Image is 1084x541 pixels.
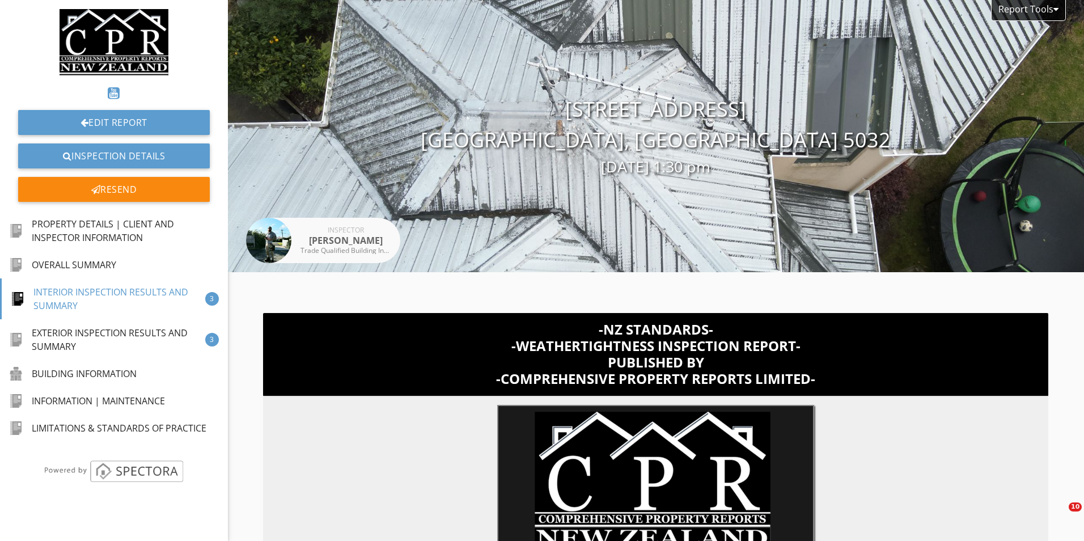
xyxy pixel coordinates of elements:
[1045,502,1073,530] iframe: Intercom live chat
[608,353,704,371] span: PUBLISHED BY
[42,460,185,482] img: powered_by_spectora_2.png
[9,421,206,435] div: LIMITATIONS & STANDARDS OF PRACTICE
[9,367,137,381] div: BUILDING INFORMATION
[9,258,116,272] div: OVERALL SUMMARY
[60,9,168,76] img: CPRNZ_LOGO.png
[18,143,210,168] a: Inspection Details
[246,218,291,263] img: photo_7012610_dji_258_jpg_5546202_0_202163131712_photo_original_1622696338540.jpg
[300,234,391,247] div: [PERSON_NAME]
[496,369,815,388] span: -COMPREHENSIVE PROPERTY REPORTS LIMITED-
[246,218,400,263] a: Inspector [PERSON_NAME] Trade Qualified Building Inspector. Structural Engineer. Master [PERSON_N...
[1069,502,1082,512] span: 10
[228,94,1084,179] div: [STREET_ADDRESS] [GEOGRAPHIC_DATA], [GEOGRAPHIC_DATA] 5032
[511,336,801,355] span: -WEATHERTIGHTNESS INSPECTION REPORT-
[228,155,1084,179] div: [DATE] 1:30 pm
[9,394,165,408] div: INFORMATION | MAINTENANCE
[18,177,210,202] div: Resend
[11,285,205,312] div: INTERIOR INSPECTION RESULTS AND SUMMARY
[300,247,391,254] div: Trade Qualified Building Inspector. Structural Engineer. Master [PERSON_NAME]. Level 3 Certified ...
[300,227,391,234] div: Inspector
[9,217,219,244] div: PROPERTY DETAILS | CLIENT AND INSPECTOR INFORMATION
[9,326,205,353] div: EXTERIOR INSPECTION RESULTS AND SUMMARY
[18,110,210,135] a: Edit Report
[205,292,219,306] div: 3
[205,333,219,346] div: 3
[599,320,713,339] span: -NZ STANDARDS-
